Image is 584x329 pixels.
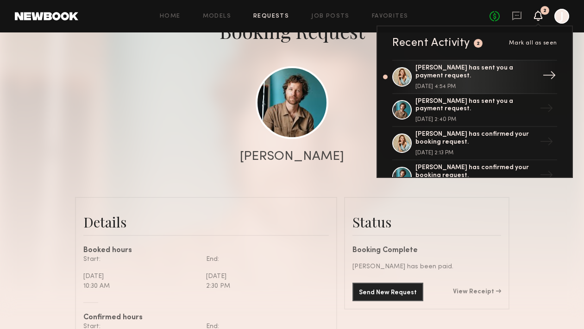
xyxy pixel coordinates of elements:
a: [PERSON_NAME] has sent you a payment request.[DATE] 2:40 PM→ [392,94,557,127]
div: [DATE] 2:40 PM [415,117,536,122]
div: → [539,65,560,89]
a: Job Posts [311,13,350,19]
div: [DATE] [83,272,199,281]
div: Details [83,213,329,231]
a: Favorites [372,13,408,19]
div: [PERSON_NAME] has been paid. [352,262,501,272]
a: [PERSON_NAME] has confirmed your booking request.[DATE] 2:13 PM→ [392,127,557,160]
div: 2 [543,8,546,13]
div: 2:30 PM [206,281,322,291]
div: Status [352,213,501,231]
a: [PERSON_NAME] has sent you a payment request.[DATE] 4:54 PM→ [392,60,557,94]
div: Confirmed hours [83,314,329,322]
div: Booked hours [83,247,329,254]
div: [DATE] [206,272,322,281]
div: 10:30 AM [83,281,199,291]
div: Start: [83,254,199,264]
div: [PERSON_NAME] has confirmed your booking request. [415,164,536,180]
div: [PERSON_NAME] has sent you a payment request. [415,98,536,114]
div: [DATE] 4:54 PM [415,84,536,89]
a: Requests [253,13,289,19]
a: Models [203,13,231,19]
a: [PERSON_NAME] has confirmed your booking request.→ [392,160,557,194]
div: → [536,98,557,122]
div: [PERSON_NAME] has sent you a payment request. [415,64,536,80]
a: View Receipt [453,289,501,295]
div: [PERSON_NAME] [240,150,344,163]
div: [DATE] 2:13 PM [415,150,536,156]
div: Recent Activity [392,38,470,49]
div: → [536,164,557,189]
div: Booking Complete [352,247,501,254]
span: Mark all as seen [509,40,557,46]
div: End: [206,254,322,264]
a: J [554,9,569,24]
button: Send New Request [352,283,423,301]
div: [PERSON_NAME] has confirmed your booking request. [415,131,536,146]
a: Home [160,13,181,19]
div: → [536,131,557,155]
div: 2 [477,41,480,46]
